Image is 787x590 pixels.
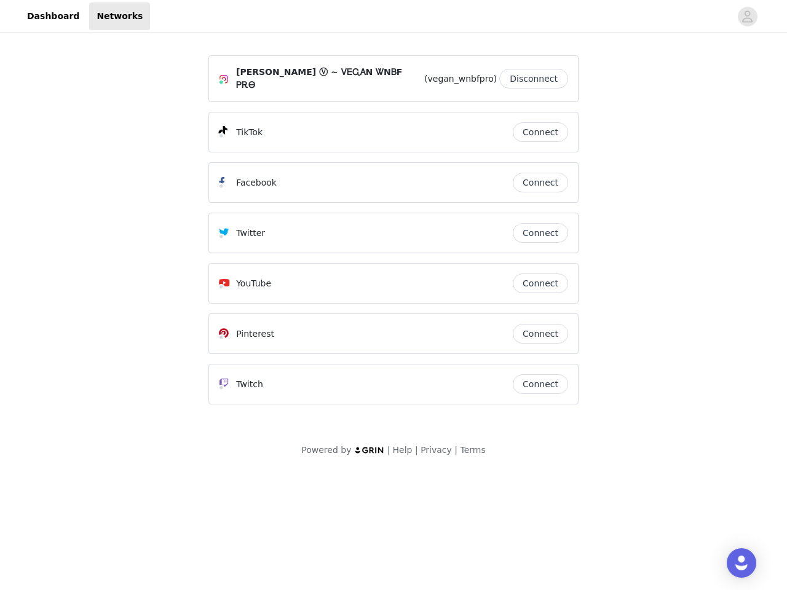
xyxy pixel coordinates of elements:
[20,2,87,30] a: Dashboard
[513,374,568,394] button: Connect
[499,69,568,88] button: Disconnect
[89,2,150,30] a: Networks
[236,126,263,139] p: TikTok
[415,445,418,455] span: |
[236,176,277,189] p: Facebook
[513,223,568,243] button: Connect
[236,66,422,92] span: [PERSON_NAME] Ⓥ ~ ᏙᎬᏩᎪN ᏔNᏴF ᏢᎡᎾ
[421,445,452,455] a: Privacy
[236,227,265,240] p: Twitter
[513,122,568,142] button: Connect
[393,445,413,455] a: Help
[236,328,274,340] p: Pinterest
[513,273,568,293] button: Connect
[236,378,263,391] p: Twitch
[354,446,385,454] img: logo
[513,324,568,344] button: Connect
[454,445,457,455] span: |
[424,73,497,85] span: (vegan_wnbfpro)
[387,445,390,455] span: |
[236,277,271,290] p: YouTube
[219,74,229,84] img: Instagram Icon
[513,173,568,192] button: Connect
[727,548,756,578] div: Open Intercom Messenger
[460,445,485,455] a: Terms
[742,7,753,26] div: avatar
[301,445,351,455] span: Powered by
